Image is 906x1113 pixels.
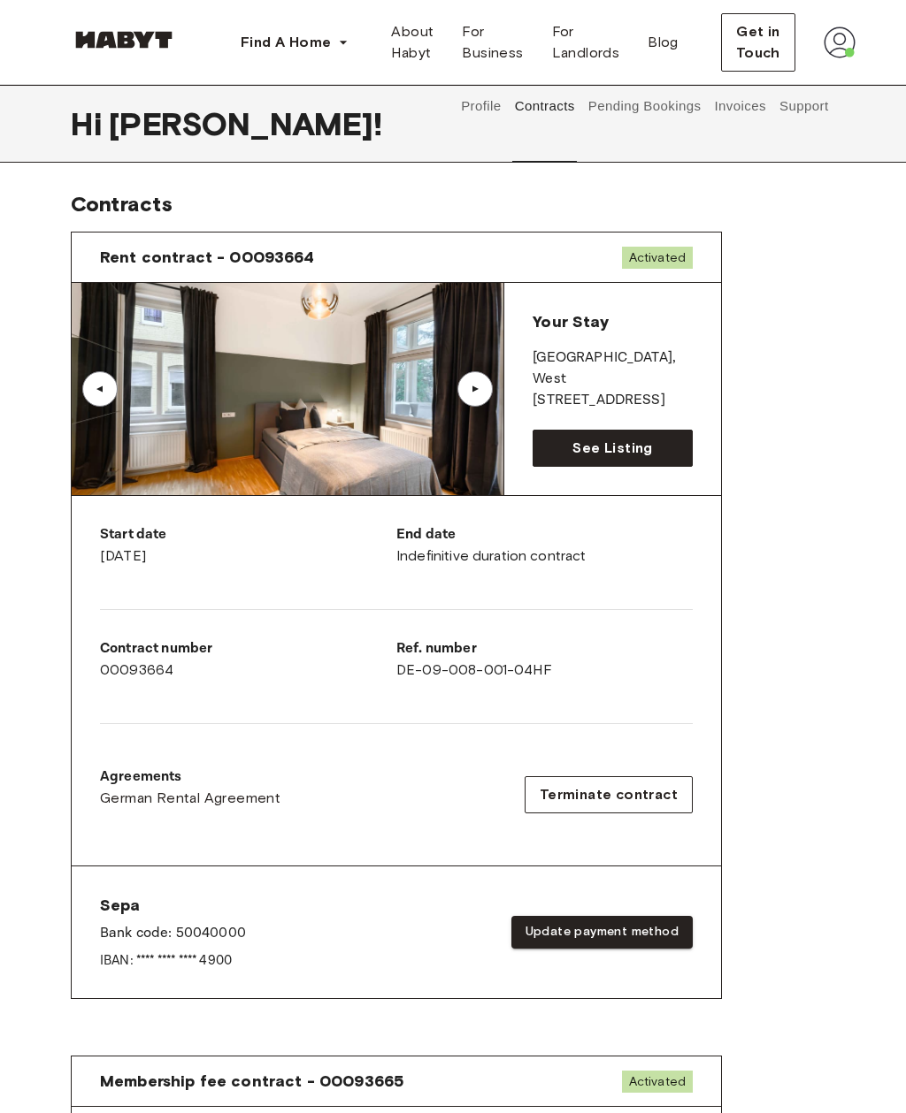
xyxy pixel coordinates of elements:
button: Invoices [712,85,768,127]
span: See Listing [572,438,652,459]
button: Update payment method [511,916,693,949]
a: German Rental Agreement [100,788,280,809]
span: Your Stay [533,312,608,332]
p: End date [396,524,693,545]
div: user profile tabs [455,85,835,127]
button: Contracts [512,85,577,127]
img: avatar [824,27,856,58]
span: [PERSON_NAME] ! [109,105,382,142]
p: Agreements [100,766,280,788]
span: Sepa [100,895,246,916]
div: ▲ [91,384,109,394]
div: DE-09-008-001-04HF [396,638,693,681]
button: Profile [459,85,504,127]
span: For Landlords [552,21,620,64]
a: For Business [448,14,537,71]
span: Contracts [71,191,173,217]
div: Indefinitive duration contract [396,524,693,567]
a: About Habyt [377,14,448,71]
p: Bank code: 50040000 [100,923,246,944]
span: Get in Touch [736,21,780,64]
span: Find A Home [241,32,331,53]
p: [STREET_ADDRESS] [533,390,693,411]
p: [GEOGRAPHIC_DATA] , West [533,347,693,390]
span: Membership fee contract - 00093665 [100,1071,403,1092]
span: Terminate contract [540,784,678,805]
span: Rent contract - 00093664 [100,247,315,268]
button: Get in Touch [721,13,795,72]
span: Blog [648,32,679,53]
button: Support [777,85,831,127]
a: For Landlords [538,14,634,71]
a: See Listing [533,430,693,467]
span: About Habyt [391,21,434,64]
span: For Business [462,21,523,64]
p: Contract number [100,638,396,659]
span: Hi [71,105,109,142]
img: Image of the room [72,283,503,495]
img: Habyt [71,31,177,49]
button: Pending Bookings [586,85,703,127]
p: Start date [100,524,396,545]
div: [DATE] [100,524,396,567]
div: 00093664 [100,638,396,681]
span: Activated [622,247,693,269]
span: Activated [622,1071,693,1093]
button: Terminate contract [525,776,693,813]
button: Find A Home [226,25,363,60]
div: ▲ [466,384,484,394]
p: Ref. number [396,638,693,659]
a: Blog [633,14,693,71]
